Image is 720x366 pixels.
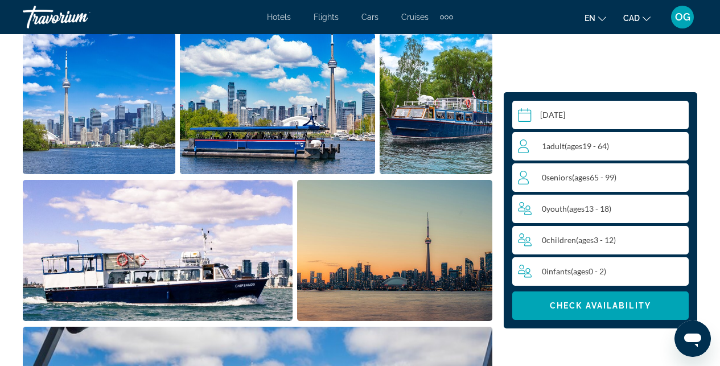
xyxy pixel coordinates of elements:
[668,5,697,29] button: User Menu
[380,32,492,175] button: Open full-screen image slider
[572,172,616,182] span: ( 65 - 99)
[574,172,590,182] span: ages
[578,235,594,245] span: ages
[267,13,291,22] a: Hotels
[546,204,567,213] span: Youth
[675,11,690,23] span: OG
[401,13,429,22] a: Cruises
[546,235,576,245] span: Children
[623,10,651,26] button: Change currency
[674,320,711,357] iframe: Button to launch messaging window
[585,10,606,26] button: Change language
[23,32,175,175] button: Open full-screen image slider
[571,266,606,276] span: ( 0 - 2)
[314,13,339,22] a: Flights
[565,141,609,151] span: ( 19 - 64)
[576,235,616,245] span: ( 3 - 12)
[361,13,378,22] a: Cars
[573,266,589,276] span: ages
[180,32,375,175] button: Open full-screen image slider
[542,141,609,151] span: 1
[542,172,616,182] span: 0
[585,14,595,23] span: en
[567,141,582,151] span: ages
[512,132,689,286] button: Travelers: 1 adult, 0 children
[23,2,137,32] a: Travorium
[546,141,565,151] span: Adult
[546,172,572,182] span: Seniors
[542,235,616,245] span: 0
[23,179,293,322] button: Open full-screen image slider
[512,291,689,320] button: Check Availability
[542,204,611,213] span: 0
[569,204,585,213] span: ages
[550,301,651,310] span: Check Availability
[623,14,640,23] span: CAD
[297,179,493,322] button: Open full-screen image slider
[440,8,453,26] button: Extra navigation items
[542,266,606,276] span: 0
[567,204,611,213] span: ( 13 - 18)
[546,266,571,276] span: Infants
